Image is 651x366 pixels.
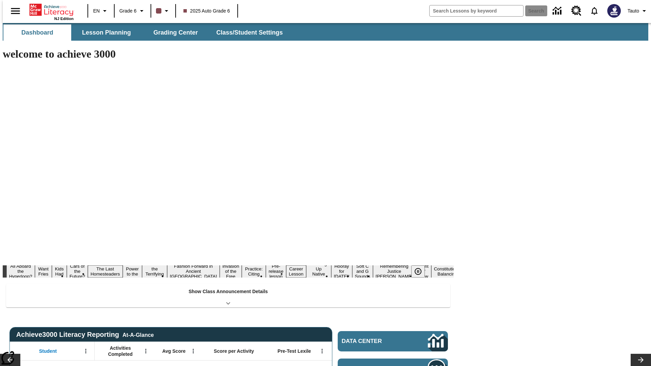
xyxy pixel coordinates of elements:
button: Open Menu [317,346,327,356]
img: Avatar [607,4,621,18]
button: Lesson Planning [73,24,140,41]
h1: welcome to achieve 3000 [3,48,454,60]
button: Select a new avatar [603,2,625,20]
div: Home [29,2,74,21]
button: Slide 6 Solar Power to the People [123,260,142,283]
button: Open Menu [81,346,91,356]
button: Slide 5 The Last Homesteaders [88,265,123,278]
button: Slide 9 The Invasion of the Free CD [220,258,242,285]
span: Activities Completed [98,345,143,357]
button: Slide 11 Pre-release lesson [266,263,286,280]
span: Student [39,348,57,354]
span: Avg Score [162,348,185,354]
button: Slide 3 Dirty Jobs Kids Had To Do [52,255,67,288]
button: Open side menu [5,1,25,21]
button: Slide 2 Do You Want Fries With That? [35,255,52,288]
button: Slide 16 Remembering Justice O'Connor [373,263,416,280]
div: Show Class Announcement Details [6,284,450,307]
button: Dashboard [3,24,71,41]
button: Class/Student Settings [211,24,288,41]
div: Pause [411,265,432,278]
span: EN [93,7,100,15]
a: Data Center [549,2,567,20]
button: Slide 4 Cars of the Future? [67,263,88,280]
span: NJ Edition [54,17,74,21]
button: Slide 8 Fashion Forward in Ancient Rome [167,263,220,280]
div: SubNavbar [3,23,648,41]
a: Data Center [338,331,448,351]
button: Class color is dark brown. Change class color [153,5,173,17]
button: Profile/Settings [625,5,651,17]
button: Grade: Grade 6, Select a grade [117,5,149,17]
span: Pre-Test Lexile [278,348,311,354]
button: Slide 10 Mixed Practice: Citing Evidence [242,260,266,283]
a: Resource Center, Will open in new tab [567,2,586,20]
span: Data Center [342,338,405,345]
span: Score per Activity [214,348,254,354]
span: Tauto [628,7,639,15]
button: Slide 12 Career Lesson [286,265,306,278]
span: 2025 Auto Grade 6 [183,7,230,15]
button: Slide 13 Cooking Up Native Traditions [306,260,331,283]
button: Slide 1 All Aboard the Hyperloop? [6,263,35,280]
p: Show Class Announcement Details [189,288,268,295]
button: Lesson carousel, Next [631,354,651,366]
button: Open Menu [188,346,198,356]
button: Language: EN, Select a language [90,5,112,17]
button: Grading Center [142,24,210,41]
button: Slide 18 The Constitution's Balancing Act [431,260,464,283]
button: Slide 7 Attack of the Terrifying Tomatoes [142,260,167,283]
button: Slide 15 Soft C and G Sounds [352,263,373,280]
button: Pause [411,265,425,278]
input: search field [430,5,523,16]
span: Grade 6 [119,7,137,15]
a: Home [29,3,74,17]
div: SubNavbar [3,24,289,41]
button: Slide 14 Hooray for Constitution Day! [331,263,352,280]
a: Notifications [586,2,603,20]
button: Open Menu [141,346,151,356]
span: Achieve3000 Literacy Reporting [16,331,154,339]
div: At-A-Glance [122,331,154,338]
